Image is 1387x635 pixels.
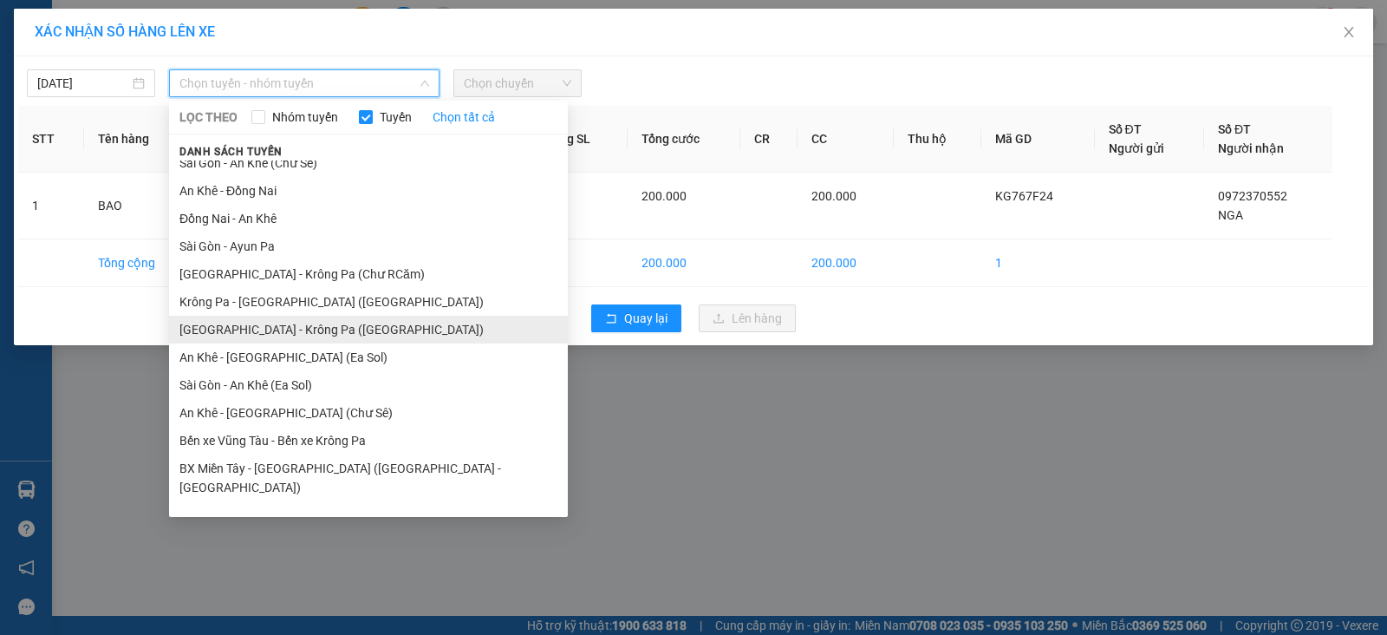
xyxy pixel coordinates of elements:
li: Sài Gòn - Ayun Pa [169,232,568,260]
li: An Khê - [GEOGRAPHIC_DATA] (Chư Sê) [169,399,568,427]
span: Số ĐT [1218,122,1251,136]
span: Số ĐT [1109,122,1142,136]
th: Thu hộ [894,106,981,173]
th: Tổng SL [532,106,627,173]
span: Tuyến [373,108,419,127]
span: KG767F24 [995,189,1053,203]
li: Sài Gòn - An Khê (Ea Sol) [169,371,568,399]
li: An Khê - [GEOGRAPHIC_DATA] (Ea Sol) [169,344,568,371]
span: Quay lại [624,309,667,328]
td: 1 [981,239,1094,287]
th: Tổng cước [628,106,740,173]
td: 1 [18,173,84,239]
td: 200.000 [628,239,740,287]
span: Người nhận [1218,141,1284,155]
button: Close [1325,9,1373,57]
span: NGA [1218,208,1243,222]
th: CC [798,106,894,173]
span: 200.000 [641,189,687,203]
button: uploadLên hàng [699,304,796,332]
li: Sài Gòn - An Khê (Chư Sê) [169,149,568,177]
th: STT [18,106,84,173]
button: rollbackQuay lại [591,304,681,332]
span: down [420,78,430,88]
input: 12/09/2025 [37,74,129,93]
th: CR [740,106,798,173]
li: [GEOGRAPHIC_DATA] - Krông Pa (Chư RCăm) [169,260,568,288]
td: Tổng cộng [84,239,196,287]
span: 200.000 [811,189,856,203]
li: BX Krông Pa - BX Miền Tây ([GEOGRAPHIC_DATA] - [GEOGRAPHIC_DATA]) [169,501,568,548]
th: Tên hàng [84,106,196,173]
span: Danh sách tuyến [169,144,293,160]
li: Krông Pa - [GEOGRAPHIC_DATA] ([GEOGRAPHIC_DATA]) [169,288,568,316]
li: [GEOGRAPHIC_DATA] - Krông Pa ([GEOGRAPHIC_DATA]) [169,316,568,344]
li: Đồng Nai - An Khê [169,205,568,232]
li: BX Miền Tây - [GEOGRAPHIC_DATA] ([GEOGRAPHIC_DATA] - [GEOGRAPHIC_DATA]) [169,455,568,501]
span: Người gửi [1109,141,1164,155]
span: LỌC THEO [179,108,238,127]
span: Chọn chuyến [464,70,571,96]
span: rollback [605,312,617,326]
td: 200.000 [798,239,894,287]
td: 2 [532,239,627,287]
span: Nhóm tuyến [265,108,345,127]
td: BAO [84,173,196,239]
span: XÁC NHẬN SỐ HÀNG LÊN XE [35,23,215,40]
th: Mã GD [981,106,1094,173]
span: 0972370552 [1218,189,1287,203]
li: An Khê - Đồng Nai [169,177,568,205]
a: Chọn tất cả [433,108,495,127]
span: close [1342,25,1356,39]
li: Bến xe Vũng Tàu - Bến xe Krông Pa [169,427,568,455]
span: Chọn tuyến - nhóm tuyến [179,70,429,96]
